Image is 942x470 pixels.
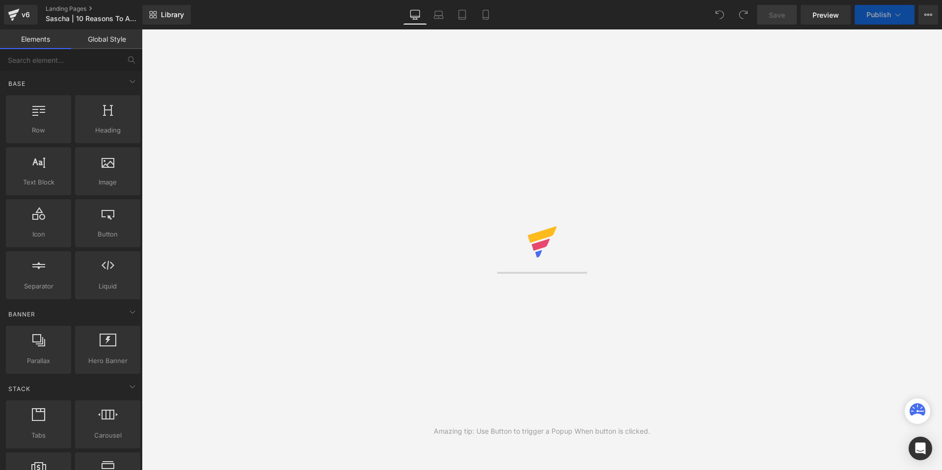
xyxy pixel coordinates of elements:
span: Liquid [78,281,137,291]
a: Mobile [474,5,497,25]
a: Tablet [450,5,474,25]
span: Hero Banner [78,356,137,366]
span: Heading [78,125,137,135]
span: Icon [9,229,68,239]
span: Button [78,229,137,239]
span: Text Block [9,177,68,187]
button: More [918,5,938,25]
button: Undo [710,5,730,25]
span: Publish [866,11,891,19]
span: Image [78,177,137,187]
span: Banner [7,310,36,319]
span: Parallax [9,356,68,366]
span: Tabs [9,430,68,441]
span: Carousel [78,430,137,441]
div: Amazing tip: Use Button to trigger a Popup When button is clicked. [434,426,650,437]
div: Open Intercom Messenger [909,437,932,460]
span: Preview [812,10,839,20]
a: Desktop [403,5,427,25]
a: Global Style [71,29,142,49]
span: Sascha | 10 Reasons To Add These Winter Shoes to your 2023 Wardrobe [46,15,140,23]
div: v6 [20,8,32,21]
a: Laptop [427,5,450,25]
button: Redo [733,5,753,25]
button: Publish [855,5,915,25]
span: Base [7,79,26,88]
span: Row [9,125,68,135]
a: Preview [801,5,851,25]
span: Stack [7,384,31,393]
span: Library [161,10,184,19]
a: Landing Pages [46,5,158,13]
a: New Library [142,5,191,25]
span: Separator [9,281,68,291]
a: v6 [4,5,38,25]
span: Save [769,10,785,20]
